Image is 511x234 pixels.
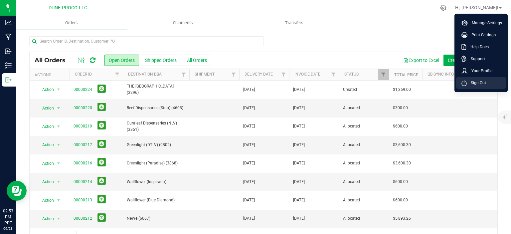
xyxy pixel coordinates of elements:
span: select [55,85,63,94]
button: Open Orders [104,55,139,66]
a: 00000224 [74,87,92,93]
span: Allocated [343,123,385,129]
span: Action [36,177,54,186]
a: Filter [328,69,339,80]
span: Allocated [343,142,385,148]
span: Sign Out [467,80,486,86]
span: [DATE] [293,215,305,222]
span: Manage Settings [468,20,502,26]
span: Action [36,85,54,94]
span: select [55,214,63,223]
inline-svg: Outbound [5,77,12,83]
span: THE [GEOGRAPHIC_DATA] (3296) [127,83,185,96]
span: DUNE PROCO LLC [49,5,87,11]
a: Delivery Date [245,72,273,77]
inline-svg: Analytics [5,19,12,26]
span: Create new order [448,58,483,63]
span: $1,369.00 [393,87,411,93]
input: Search Order ID, Destination, Customer PO... [29,36,263,46]
a: Orders [16,16,127,30]
a: Help Docs [461,44,503,50]
span: NeWe (6067) [127,215,185,222]
span: Wallflower (Blue Diamond) [127,197,185,203]
div: Manage settings [439,5,447,11]
button: Shipped Orders [141,55,181,66]
span: Action [36,214,54,223]
a: Invoice Date [294,72,320,77]
span: Action [36,159,54,168]
a: Filter [378,69,389,80]
span: Shipments [164,20,202,26]
a: Total Price [394,73,418,77]
a: 00000216 [74,160,92,166]
span: [DATE] [243,105,255,111]
span: $300.00 [393,105,408,111]
a: Shipments [127,16,239,30]
span: [DATE] [243,160,255,166]
span: [DATE] [293,105,305,111]
span: Help Docs [466,44,489,50]
a: 00000220 [74,105,92,111]
span: All Orders [35,57,72,64]
span: Allocated [343,197,385,203]
span: select [55,196,63,205]
span: Allocated [343,105,385,111]
span: $600.00 [393,197,408,203]
button: Create new order [443,55,487,66]
span: $600.00 [393,123,408,129]
iframe: Resource center [7,181,27,201]
a: Support [461,56,503,62]
span: Print Settings [467,32,496,38]
span: Action [36,140,54,149]
div: Actions [35,73,67,77]
span: Wallflower (Inspirada) [127,179,185,185]
a: Status [344,72,359,77]
span: Allocated [343,160,385,166]
a: Transfers [239,16,350,30]
span: select [55,140,63,149]
span: select [55,122,63,131]
a: 00000212 [74,215,92,222]
a: QB Sync Info [427,72,454,77]
button: Export to Excel [399,55,443,66]
li: Sign Out [456,77,506,89]
span: [DATE] [293,179,305,185]
span: Greenlight (Paradise) (3868) [127,160,185,166]
a: 00000219 [74,123,92,129]
span: select [55,177,63,186]
span: Allocated [343,179,385,185]
span: $3,600.30 [393,142,411,148]
span: Action [36,104,54,113]
span: [DATE] [243,87,255,93]
a: 00000213 [74,197,92,203]
span: select [55,104,63,113]
span: [DATE] [293,87,305,93]
span: Hi, [PERSON_NAME]! [455,5,498,10]
span: [DATE] [243,215,255,222]
span: $5,893.26 [393,215,411,222]
p: 09/23 [3,226,13,231]
p: 02:53 PM PDT [3,208,13,226]
button: All Orders [183,55,211,66]
span: $600.00 [393,179,408,185]
span: Transfers [276,20,312,26]
inline-svg: Manufacturing [5,34,12,40]
span: [DATE] [293,142,305,148]
span: Reef Dispensaries (Strip) (4608) [127,105,185,111]
span: Greenlight (DTLV) (9802) [127,142,185,148]
a: Filter [178,69,189,80]
span: Curaleaf Dispensaries (NLV) (3351) [127,120,185,133]
span: Allocated [343,215,385,222]
span: select [55,159,63,168]
inline-svg: Inbound [5,48,12,55]
a: Filter [112,69,123,80]
span: Your Profile [467,68,492,74]
a: Order ID [75,72,92,77]
span: Support [467,56,485,62]
span: [DATE] [243,197,255,203]
span: $3,600.30 [393,160,411,166]
a: Filter [228,69,239,80]
a: 00000217 [74,142,92,148]
span: [DATE] [293,123,305,129]
inline-svg: Inventory [5,62,12,69]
